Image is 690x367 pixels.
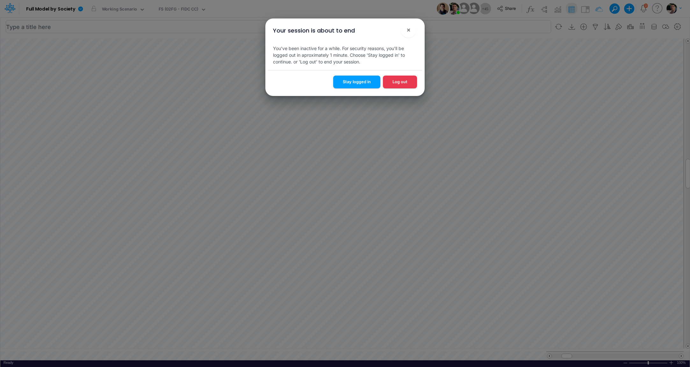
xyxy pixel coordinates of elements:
div: You've been inactive for a while. For security reasons, you'll be logged out in aproximately 1 mi... [268,40,422,70]
button: Close [401,22,416,38]
button: Stay logged in [333,76,380,88]
button: Log out [383,76,417,88]
div: Your session is about to end [273,26,355,35]
span: × [406,26,411,33]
